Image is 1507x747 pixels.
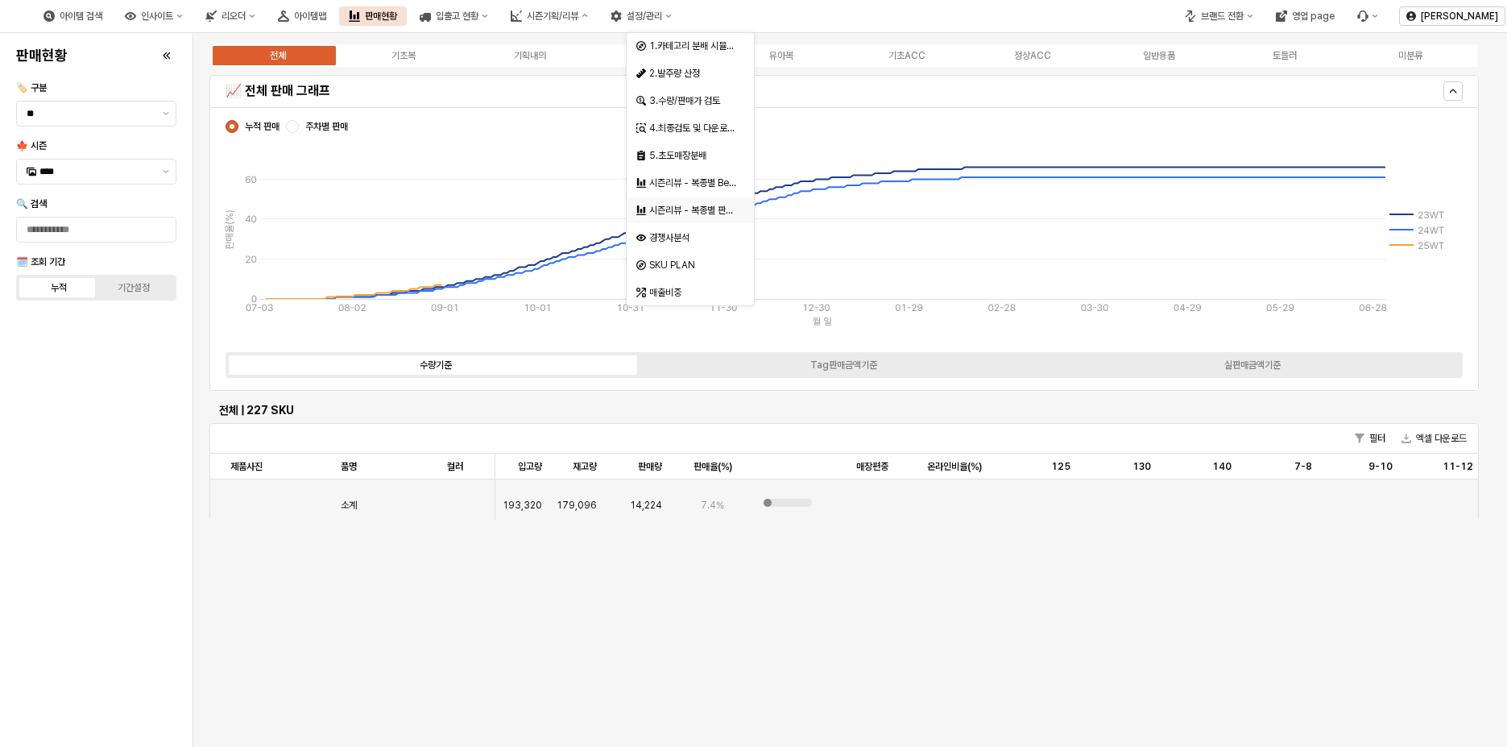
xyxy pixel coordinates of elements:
label: 기획외의 [593,48,718,63]
div: 4.최종검토 및 다운로드 [649,122,735,135]
label: Tag판매금액기준 [640,358,1048,372]
button: 설정/관리 [601,6,681,26]
span: 온라인비율(%) [927,460,982,473]
div: Select an option [627,32,754,306]
span: 1.카테고리 분배 시뮬레이션 [649,40,751,52]
span: 7.4% [701,499,724,512]
span: 품명 [341,460,357,473]
span: 판매율(%) [693,460,732,473]
div: 시즌리뷰 - 복종별 판매율 비교 [649,204,736,217]
button: 영업 page [1266,6,1344,26]
button: 아이템 검색 [34,6,112,26]
span: 🗓️ 조회 기간 [16,256,65,268]
span: 소계 [341,499,357,512]
div: 누적 [51,282,67,293]
label: 정상ACC [970,48,1095,63]
div: 시즌리뷰 - 복종별 Best & Worst [649,176,737,189]
span: 재고량 [573,460,597,473]
span: 130 [1132,460,1151,473]
button: Hide [1443,81,1463,101]
div: 3.수량/판매가 검토 [649,94,735,107]
label: 누적 [22,280,97,295]
div: 아이템맵 [294,10,326,22]
span: 11-12 [1443,460,1473,473]
span: 125 [1051,460,1070,473]
div: 인사이트 [141,10,173,22]
div: 정상ACC [1014,50,1051,61]
div: 기초ACC [888,50,925,61]
label: 기간설정 [97,280,172,295]
span: 🍁 시즌 [16,140,47,151]
p: [PERSON_NAME] [1421,10,1498,23]
label: 토들러 [1222,48,1348,63]
label: 수량기준 [231,358,640,372]
div: Tag판매금액기준 [810,359,877,371]
span: 컬러 [447,460,463,473]
button: 시즌기획/리뷰 [501,6,598,26]
div: 기간설정 [118,282,150,293]
span: 매장편중 [856,460,888,473]
div: 미분류 [1398,50,1422,61]
span: 140 [1212,460,1232,473]
h4: 판매현황 [16,48,68,64]
div: 경쟁사분석 [649,231,735,244]
label: 유아복 [718,48,844,63]
button: 제안 사항 표시 [156,102,176,126]
div: 실판매금액기준 [1224,359,1281,371]
label: 미분류 [1348,48,1473,63]
div: 일반용품 [1143,50,1175,61]
span: 주차별 판매 [305,120,348,133]
div: 아이템 검색 [60,10,102,22]
label: 실판매금액기준 [1049,358,1457,372]
div: 판매현황 [365,10,397,22]
div: 수량기준 [420,359,452,371]
div: 시즌기획/리뷰 [527,10,578,22]
div: 브랜드 전환 [1201,10,1244,22]
div: 5.초도매장분배 [649,149,735,162]
button: 필터 [1348,429,1392,448]
span: 9-10 [1368,460,1393,473]
button: 제안 사항 표시 [156,160,176,184]
button: 아이템맵 [268,6,336,26]
span: 판매량 [638,460,662,473]
button: 브랜드 전환 [1175,6,1263,26]
h6: 전체 | 227 SKU [219,403,1469,417]
div: 기초복 [391,50,416,61]
button: [PERSON_NAME] [1399,6,1505,26]
div: 2.발주량 산정 [649,67,735,80]
span: 누적 판매 [245,120,279,133]
span: 14,224 [630,499,662,512]
div: Menu item 6 [1348,6,1388,26]
span: 179,096 [557,499,597,512]
label: 전체 [215,48,341,63]
div: SKU PLAN [649,259,735,272]
div: 리오더 [221,10,246,22]
span: 7-8 [1294,460,1312,473]
div: 기획내의 [514,50,546,61]
button: 인사이트 [115,6,193,26]
span: 입고량 [518,460,542,473]
div: 매출비중 [649,286,735,299]
div: 토들러 [1273,50,1297,61]
label: 기초복 [341,48,466,63]
span: 🏷️ 구분 [16,82,47,93]
button: 입출고 현황 [410,6,498,26]
label: 기초ACC [844,48,970,63]
label: 일반용품 [1095,48,1221,63]
div: 유아복 [769,50,793,61]
button: 엑셀 다운로드 [1395,429,1473,448]
div: 설정/관리 [627,10,662,22]
div: 전체 [270,50,286,61]
button: 판매현황 [339,6,407,26]
button: 리오더 [196,6,265,26]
